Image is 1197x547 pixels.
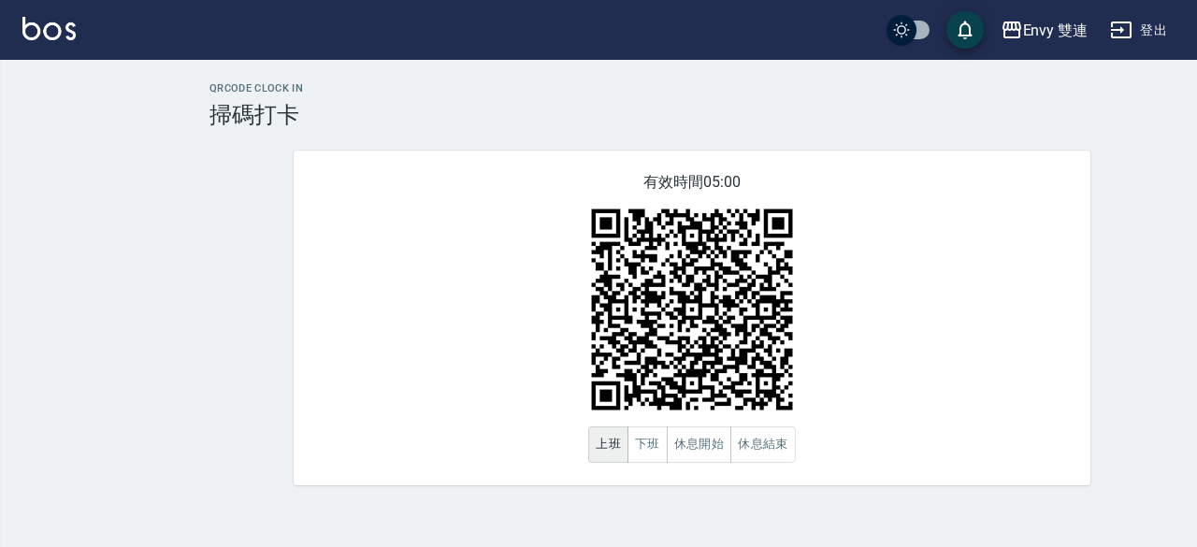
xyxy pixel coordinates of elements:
button: 上班 [588,426,628,463]
div: 有效時間 05:00 [294,151,1090,485]
button: 休息結束 [730,426,796,463]
button: 休息開始 [667,426,732,463]
h3: 掃碼打卡 [209,102,1175,128]
button: save [946,11,984,49]
h2: QRcode Clock In [209,82,1175,94]
button: Envy 雙連 [993,11,1096,50]
img: Logo [22,17,76,40]
button: 登出 [1103,13,1175,48]
div: Envy 雙連 [1023,19,1089,42]
button: 下班 [627,426,668,463]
